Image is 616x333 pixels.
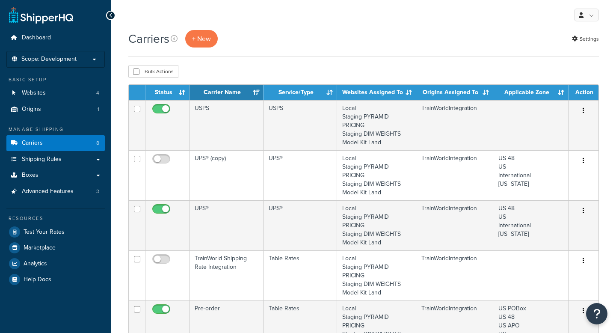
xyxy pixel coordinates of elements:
[416,150,493,200] td: TrainWorldIntegration
[145,85,190,100] th: Status: activate to sort column ascending
[22,89,46,97] span: Websites
[6,126,105,133] div: Manage Shipping
[6,184,105,199] a: Advanced Features 3
[493,150,569,200] td: US 48 US International [US_STATE]
[6,101,105,117] a: Origins 1
[6,135,105,151] a: Carriers 8
[6,152,105,167] a: Shipping Rules
[264,150,337,200] td: UPS®
[128,65,178,78] button: Bulk Actions
[190,250,264,300] td: TrainWorld Shipping Rate Integration
[6,256,105,271] a: Analytics
[6,135,105,151] li: Carriers
[264,250,337,300] td: Table Rates
[128,30,169,47] h1: Carriers
[6,85,105,101] a: Websites 4
[416,200,493,250] td: TrainWorldIntegration
[190,100,264,150] td: USPS
[22,106,41,113] span: Origins
[493,85,569,100] th: Applicable Zone: activate to sort column ascending
[416,250,493,300] td: TrainWorldIntegration
[264,200,337,250] td: UPS®
[22,188,74,195] span: Advanced Features
[22,34,51,42] span: Dashboard
[586,303,607,324] button: Open Resource Center
[6,272,105,287] a: Help Docs
[24,276,51,283] span: Help Docs
[416,100,493,150] td: TrainWorldIntegration
[22,156,62,163] span: Shipping Rules
[264,85,337,100] th: Service/Type: activate to sort column ascending
[96,89,99,97] span: 4
[6,76,105,83] div: Basic Setup
[190,85,264,100] th: Carrier Name: activate to sort column ascending
[190,200,264,250] td: UPS®
[96,188,99,195] span: 3
[24,229,65,236] span: Test Your Rates
[24,244,56,252] span: Marketplace
[98,106,99,113] span: 1
[493,200,569,250] td: US 48 US International [US_STATE]
[416,85,493,100] th: Origins Assigned To: activate to sort column ascending
[6,215,105,222] div: Resources
[337,85,416,100] th: Websites Assigned To: activate to sort column ascending
[6,240,105,256] a: Marketplace
[337,200,416,250] td: Local Staging PYRAMID PRICING Staging DIM WEIGHTS Model Kit Land
[264,100,337,150] td: USPS
[6,30,105,46] a: Dashboard
[24,260,47,268] span: Analytics
[6,101,105,117] li: Origins
[6,85,105,101] li: Websites
[337,250,416,300] td: Local Staging PYRAMID PRICING Staging DIM WEIGHTS Model Kit Land
[572,33,599,45] a: Settings
[6,184,105,199] li: Advanced Features
[337,100,416,150] td: Local Staging PYRAMID PRICING Staging DIM WEIGHTS Model Kit Land
[569,85,598,100] th: Action
[190,150,264,200] td: UPS® (copy)
[96,140,99,147] span: 8
[185,30,218,48] button: + New
[21,56,77,63] span: Scope: Development
[6,224,105,240] a: Test Your Rates
[9,6,73,24] a: ShipperHQ Home
[6,167,105,183] a: Boxes
[337,150,416,200] td: Local Staging PYRAMID PRICING Staging DIM WEIGHTS Model Kit Land
[22,172,38,179] span: Boxes
[22,140,43,147] span: Carriers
